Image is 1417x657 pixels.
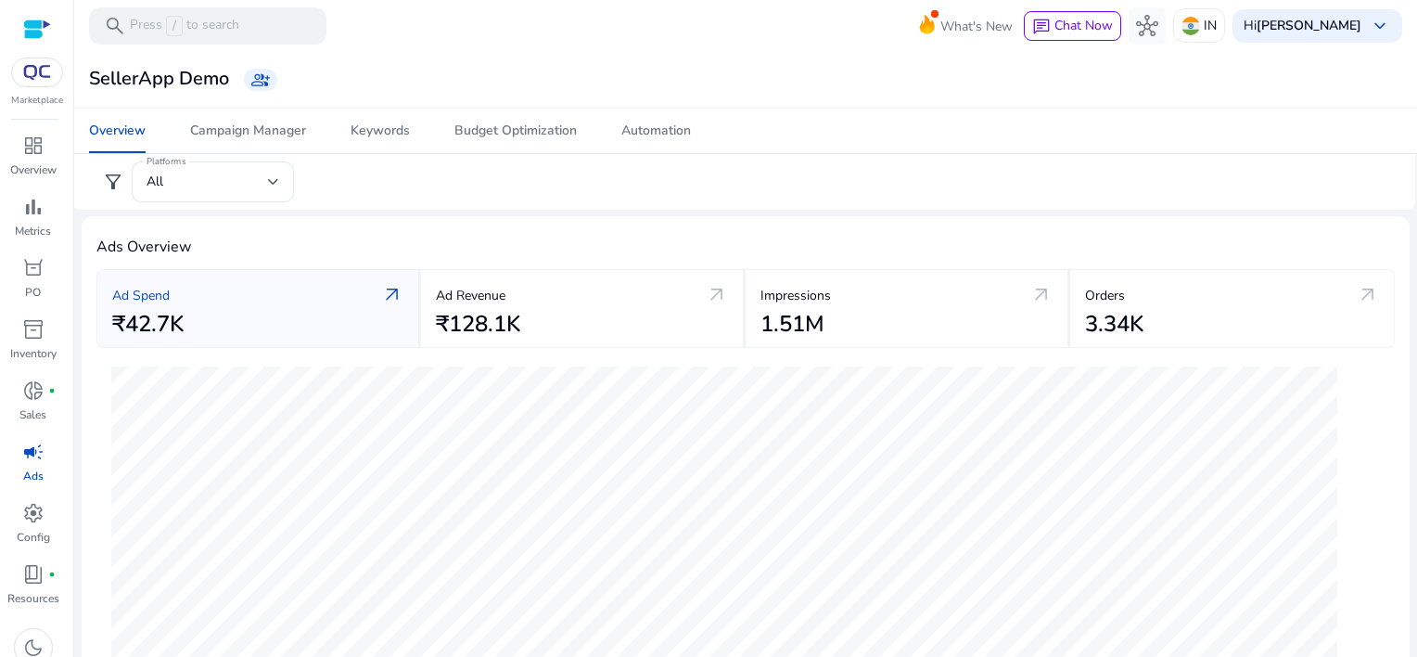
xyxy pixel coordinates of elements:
[1136,15,1158,37] span: hub
[760,311,824,338] h2: 1.51M
[19,406,46,423] p: Sales
[1054,17,1113,34] span: Chat Now
[112,286,170,305] p: Ad Spend
[22,135,45,157] span: dashboard
[22,318,45,341] span: inventory_2
[23,468,44,484] p: Ads
[1032,18,1051,36] span: chat
[22,563,45,586] span: book_4
[166,16,183,36] span: /
[15,223,51,239] p: Metrics
[1369,15,1391,37] span: keyboard_arrow_down
[48,571,56,578] span: fiber_manual_record
[1257,17,1361,34] b: [PERSON_NAME]
[96,238,1395,256] h4: Ads Overview
[1024,11,1121,41] button: chatChat Now
[454,124,577,137] div: Budget Optimization
[25,284,41,301] p: PO
[22,380,45,402] span: donut_small
[130,16,239,36] p: Press to search
[147,173,163,190] span: All
[10,345,57,362] p: Inventory
[89,124,146,137] div: Overview
[1244,19,1361,32] p: Hi
[7,590,59,607] p: Resources
[436,286,505,305] p: Ad Revenue
[1030,284,1053,306] span: arrow_outward
[760,286,831,305] p: Impressions
[22,441,45,463] span: campaign
[1129,7,1166,45] button: hub
[244,69,277,91] a: group_add
[48,387,56,394] span: fiber_manual_record
[190,124,306,137] div: Campaign Manager
[1085,286,1125,305] p: Orders
[706,284,728,306] span: arrow_outward
[251,71,270,89] span: group_add
[102,171,124,193] span: filter_alt
[1357,284,1379,306] span: arrow_outward
[940,10,1013,43] span: What's New
[112,311,184,338] h2: ₹42.7K
[17,529,50,546] p: Config
[22,257,45,279] span: orders
[1181,17,1200,35] img: in.svg
[20,65,54,80] img: QC-logo.svg
[89,68,229,90] h3: SellerApp Demo
[381,284,403,306] span: arrow_outward
[104,15,126,37] span: search
[22,196,45,218] span: bar_chart
[11,94,63,108] p: Marketplace
[436,311,520,338] h2: ₹128.1K
[147,155,185,168] mat-label: Platforms
[22,502,45,524] span: settings
[1085,311,1143,338] h2: 3.34K
[351,124,410,137] div: Keywords
[1204,9,1217,42] p: IN
[10,161,57,178] p: Overview
[621,124,691,137] div: Automation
